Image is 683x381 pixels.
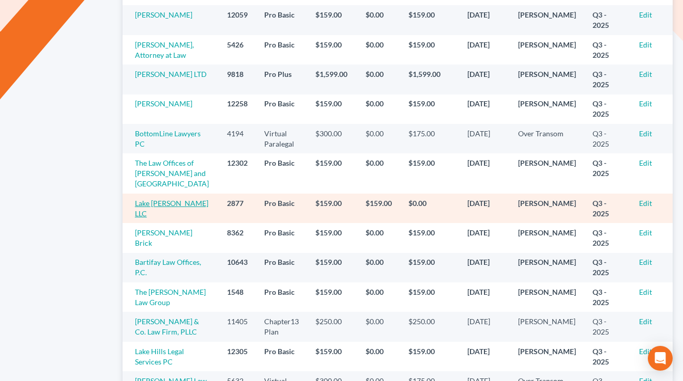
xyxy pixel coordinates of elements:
a: BottomLine Lawyers PC [135,129,201,148]
td: Q3 - 2025 [584,223,631,252]
td: $159.00 [400,253,459,282]
td: $159.00 [307,194,357,223]
td: Q3 - 2025 [584,5,631,35]
td: $159.00 [307,253,357,282]
a: Bartifay Law Offices, P.C. [135,258,201,277]
td: $0.00 [357,342,400,371]
a: Edit [639,129,652,138]
td: $0.00 [357,5,400,35]
td: $159.00 [400,223,459,252]
td: $159.00 [307,223,357,252]
a: The Law Offices of [PERSON_NAME] and [GEOGRAPHIC_DATA] [135,158,209,188]
td: $0.00 [357,312,400,341]
td: [PERSON_NAME] [510,342,584,371]
td: $300.00 [307,124,357,153]
td: $159.00 [400,153,459,193]
td: Pro Plus [256,65,307,94]
td: $0.00 [357,223,400,252]
td: [DATE] [459,282,510,312]
td: $0.00 [357,65,400,94]
td: [DATE] [459,253,510,282]
td: Q3 - 2025 [584,65,631,94]
td: Q3 - 2025 [584,342,631,371]
td: Pro Basic [256,282,307,312]
td: 12059 [219,5,256,35]
div: Open Intercom Messenger [648,346,673,371]
td: 2877 [219,194,256,223]
td: 1548 [219,282,256,312]
td: Q3 - 2025 [584,35,631,65]
td: [DATE] [459,5,510,35]
td: 4194 [219,124,256,153]
td: $159.00 [307,94,357,124]
td: Q3 - 2025 [584,253,631,282]
td: $159.00 [307,35,357,65]
td: $159.00 [400,94,459,124]
a: Edit [639,199,652,208]
td: Q3 - 2025 [584,282,631,312]
td: Q3 - 2025 [584,194,631,223]
td: Over Transom [510,124,584,153]
td: $0.00 [400,194,459,223]
a: [PERSON_NAME], Attorney at Law [135,40,194,59]
td: Pro Basic [256,342,307,371]
a: Edit [639,288,652,296]
td: Pro Basic [256,153,307,193]
td: $250.00 [307,312,357,341]
td: Pro Basic [256,223,307,252]
td: $0.00 [357,253,400,282]
td: [DATE] [459,94,510,124]
td: 5426 [219,35,256,65]
td: $0.00 [357,153,400,193]
a: The [PERSON_NAME] Law Group [135,288,206,307]
td: [DATE] [459,153,510,193]
a: [PERSON_NAME] & Co. Law Firm, PLLC [135,317,199,336]
a: Edit [639,317,652,326]
td: $159.00 [307,5,357,35]
a: Lake Hills Legal Services PC [135,347,184,366]
td: [DATE] [459,194,510,223]
td: [DATE] [459,312,510,341]
td: [PERSON_NAME] [510,194,584,223]
a: Edit [639,99,652,108]
td: [PERSON_NAME] [510,94,584,124]
td: $159.00 [400,342,459,371]
td: Pro Basic [256,253,307,282]
td: $159.00 [400,282,459,312]
td: [DATE] [459,124,510,153]
td: [DATE] [459,65,510,94]
td: [PERSON_NAME] [510,282,584,312]
a: Lake [PERSON_NAME] LLC [135,199,208,218]
td: [PERSON_NAME] [510,153,584,193]
td: $159.00 [307,153,357,193]
td: [PERSON_NAME] [510,312,584,341]
td: 12305 [219,342,256,371]
td: 12302 [219,153,256,193]
a: [PERSON_NAME] [135,10,192,19]
a: [PERSON_NAME] [135,99,192,108]
td: $1,599.00 [307,65,357,94]
a: [PERSON_NAME] Brick [135,228,192,247]
td: [DATE] [459,223,510,252]
td: Pro Basic [256,35,307,65]
td: Pro Basic [256,194,307,223]
td: [PERSON_NAME] [510,223,584,252]
td: [PERSON_NAME] [510,65,584,94]
td: $250.00 [400,312,459,341]
td: Q3 - 2025 [584,94,631,124]
td: 10643 [219,253,256,282]
a: Edit [639,10,652,19]
td: Pro Basic [256,5,307,35]
a: Edit [639,158,652,167]
a: Edit [639,258,652,266]
td: $0.00 [357,35,400,65]
a: Edit [639,347,652,356]
td: $159.00 [307,342,357,371]
td: [PERSON_NAME] [510,253,584,282]
td: $159.00 [357,194,400,223]
td: Chapter13 Plan [256,312,307,341]
td: $159.00 [307,282,357,312]
td: $1,599.00 [400,65,459,94]
a: Edit [639,40,652,49]
td: $0.00 [357,124,400,153]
